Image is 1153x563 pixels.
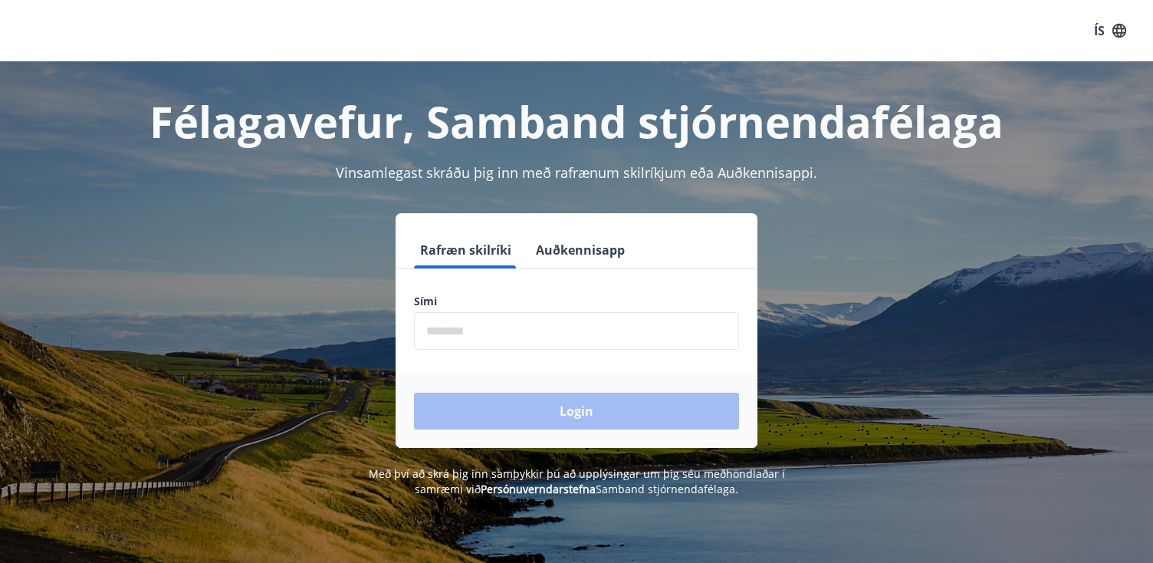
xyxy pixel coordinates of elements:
button: ÍS [1086,17,1135,44]
h1: Félagavefur, Samband stjórnendafélaga [43,92,1110,150]
a: Persónuverndarstefna [481,482,596,496]
span: Vinsamlegast skráðu þig inn með rafrænum skilríkjum eða Auðkennisappi. [336,163,817,182]
button: Auðkennisapp [530,232,631,268]
label: Sími [414,294,739,309]
button: Rafræn skilríki [414,232,517,268]
span: Með því að skrá þig inn samþykkir þú að upplýsingar um þig séu meðhöndlaðar í samræmi við Samband... [369,466,785,496]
